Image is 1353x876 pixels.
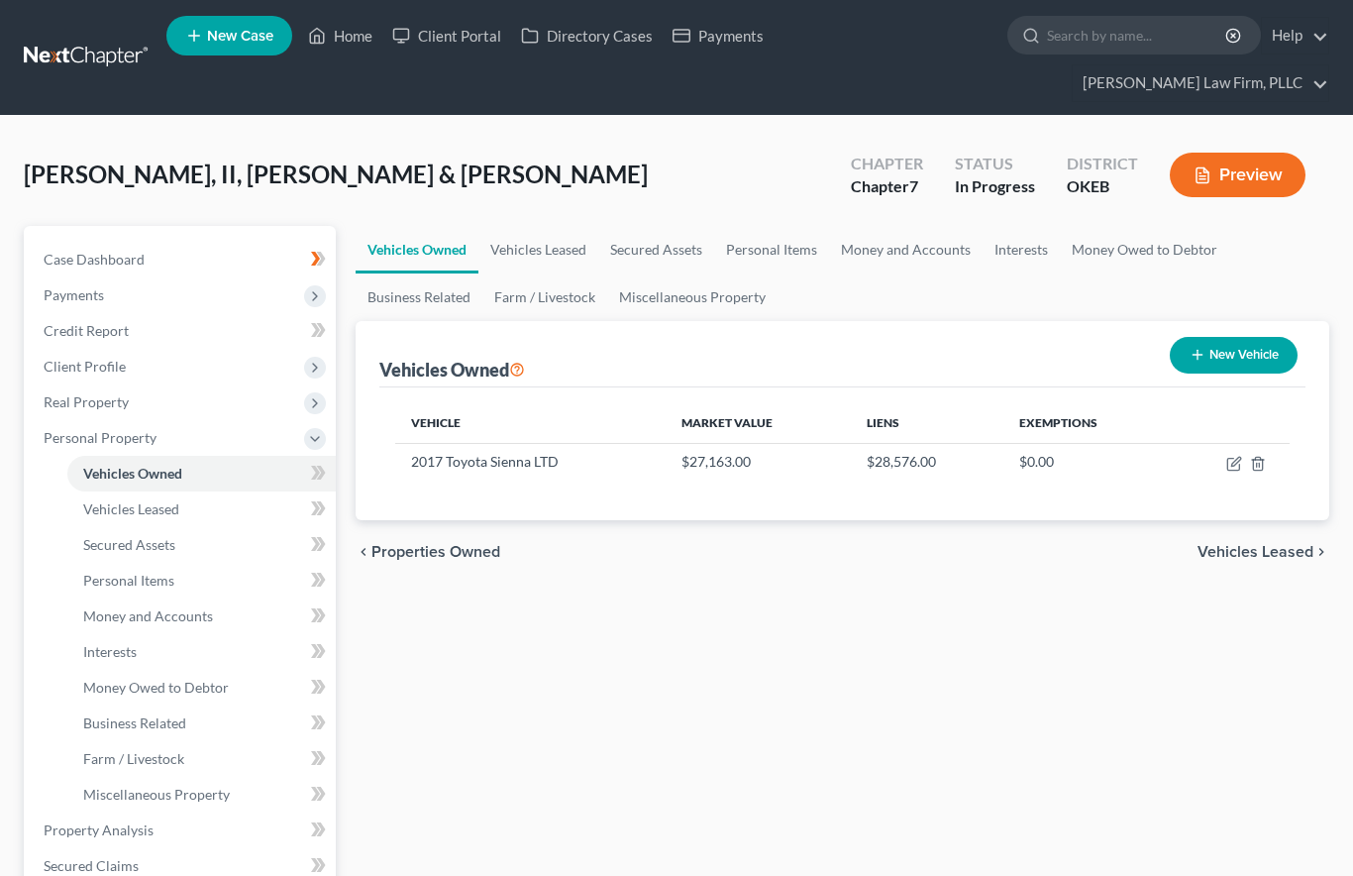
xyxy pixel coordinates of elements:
a: Money Owed to Debtor [67,670,336,706]
td: $28,576.00 [851,443,1003,481]
a: Secured Assets [598,226,714,274]
a: Money Owed to Debtor [1060,226,1229,274]
div: In Progress [955,175,1035,198]
span: Real Property [44,393,129,410]
span: Personal Property [44,429,156,446]
span: Case Dashboard [44,251,145,268]
a: Directory Cases [511,18,663,54]
td: $27,163.00 [666,443,851,481]
th: Liens [851,403,1003,443]
span: Client Profile [44,358,126,375]
a: Farm / Livestock [482,274,607,321]
a: Interests [983,226,1060,274]
span: Personal Items [83,572,174,589]
span: Secured Claims [44,857,139,874]
a: Home [298,18,382,54]
a: Vehicles Owned [356,226,478,274]
span: Farm / Livestock [83,750,184,767]
a: Business Related [356,274,482,321]
td: 2017 Toyota Sienna LTD [395,443,666,481]
a: Vehicles Leased [67,492,336,527]
div: Chapter [851,153,923,175]
div: District [1067,153,1138,175]
span: Payments [44,286,104,303]
i: chevron_left [356,544,371,560]
button: chevron_left Properties Owned [356,544,500,560]
div: OKEB [1067,175,1138,198]
span: Property Analysis [44,821,154,838]
a: Farm / Livestock [67,741,336,777]
span: Vehicles Leased [1197,544,1313,560]
span: [PERSON_NAME], II, [PERSON_NAME] & [PERSON_NAME] [24,160,648,188]
a: Vehicles Owned [67,456,336,492]
span: Vehicles Leased [83,500,179,517]
a: Payments [663,18,774,54]
a: Secured Assets [67,527,336,563]
a: Money and Accounts [67,599,336,634]
span: Miscellaneous Property [83,786,230,803]
span: Credit Report [44,322,129,339]
a: Help [1262,18,1328,54]
a: Personal Items [714,226,829,274]
div: Vehicles Owned [379,358,525,382]
td: $0.00 [1003,443,1170,481]
i: chevron_right [1313,544,1329,560]
span: Vehicles Owned [83,465,182,482]
a: Case Dashboard [28,242,336,277]
button: Preview [1170,153,1305,197]
span: 7 [909,176,918,195]
a: Property Analysis [28,813,336,848]
span: Money Owed to Debtor [83,679,229,696]
input: Search by name... [1047,17,1228,54]
a: Business Related [67,706,336,741]
a: Credit Report [28,313,336,349]
button: New Vehicle [1170,337,1298,374]
a: Personal Items [67,563,336,599]
th: Vehicle [395,403,666,443]
a: Interests [67,634,336,670]
a: Money and Accounts [829,226,983,274]
a: Client Portal [382,18,511,54]
span: Business Related [83,714,186,731]
span: Money and Accounts [83,607,213,624]
span: Secured Assets [83,536,175,553]
a: Vehicles Leased [478,226,598,274]
th: Market Value [666,403,851,443]
a: Miscellaneous Property [607,274,778,321]
span: Interests [83,643,137,660]
span: New Case [207,29,273,44]
button: Vehicles Leased chevron_right [1197,544,1329,560]
a: Miscellaneous Property [67,777,336,813]
a: [PERSON_NAME] Law Firm, PLLC [1073,65,1328,101]
div: Status [955,153,1035,175]
th: Exemptions [1003,403,1170,443]
div: Chapter [851,175,923,198]
span: Properties Owned [371,544,500,560]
